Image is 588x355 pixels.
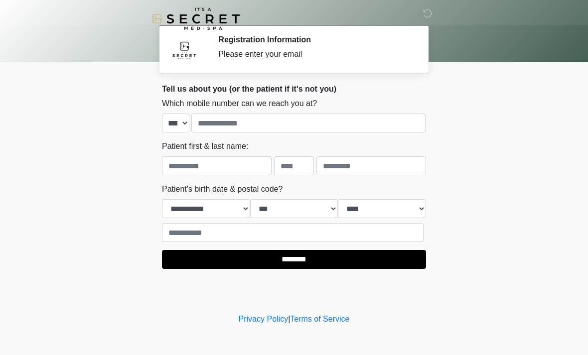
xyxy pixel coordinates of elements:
[169,35,199,65] img: Agent Avatar
[162,140,248,152] label: Patient first & last name:
[218,35,411,44] h2: Registration Information
[239,315,289,323] a: Privacy Policy
[218,48,411,60] div: Please enter your email
[162,183,283,195] label: Patient's birth date & postal code?
[162,84,426,94] h2: Tell us about you (or the patient if it's not you)
[290,315,349,323] a: Terms of Service
[152,7,240,30] img: It's A Secret Med Spa Logo
[162,98,317,110] label: Which mobile number can we reach you at?
[288,315,290,323] a: |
